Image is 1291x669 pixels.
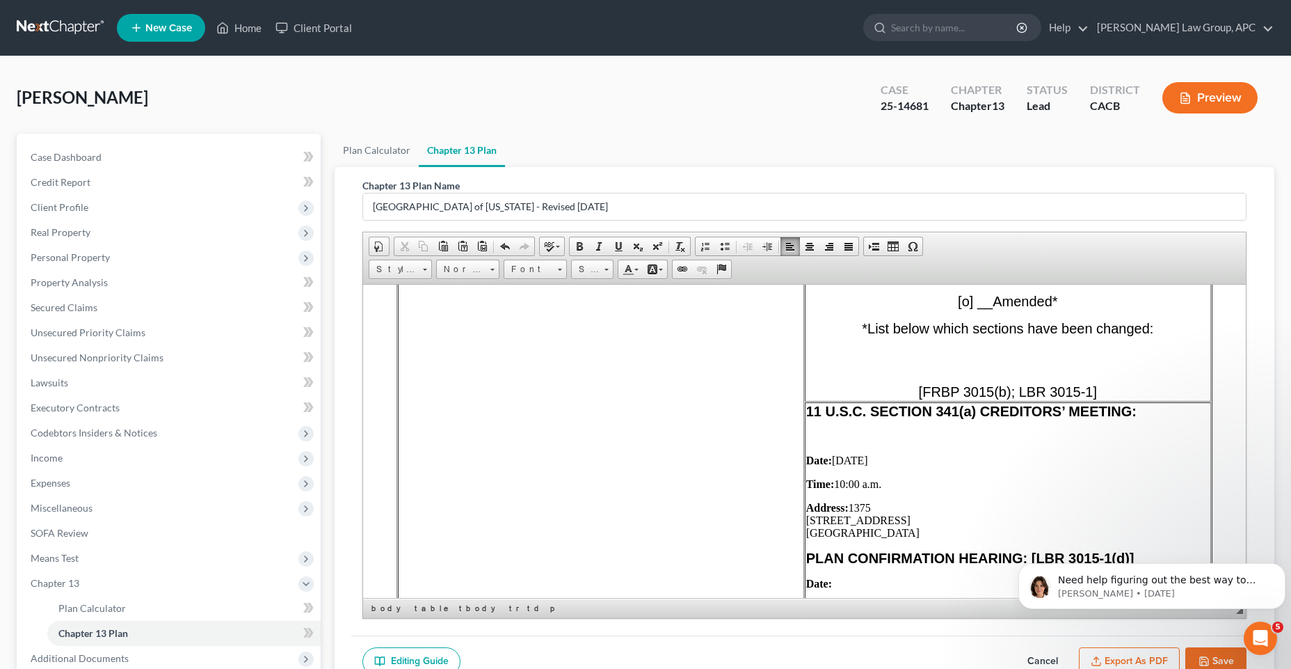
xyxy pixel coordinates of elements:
[362,178,460,193] label: Chapter 13 Plan Name
[881,98,929,114] div: 25-14681
[412,601,455,615] a: table element
[504,260,553,278] span: Font
[19,170,321,195] a: Credit Report
[1244,622,1277,655] iframe: Intercom live chat
[394,237,414,255] a: Cut
[903,237,922,255] a: Insert Special Character
[589,237,609,255] a: Italic
[45,54,255,66] p: Message from Emma, sent 1w ago
[19,370,321,395] a: Lawsuits
[369,260,432,279] a: Styles
[419,134,505,167] a: Chapter 13 Plan
[369,601,410,615] a: body element
[800,237,819,255] a: Center
[19,345,321,370] a: Unsecured Nonpriority Claims
[19,270,321,295] a: Property Analysis
[31,652,129,664] span: Additional Documents
[31,326,145,338] span: Unsecured Priority Claims
[31,552,79,564] span: Means Test
[369,237,389,255] a: Document Properties
[715,237,735,255] a: Insert/Remove Bulleted List
[31,352,163,363] span: Unsecured Nonpriority Claims
[572,260,600,278] span: Size
[992,99,1004,112] span: 13
[1013,534,1291,631] iframe: Intercom notifications message
[47,621,321,646] a: Chapter 13 Plan
[571,260,614,279] a: Size
[570,237,589,255] a: Bold
[696,237,715,255] a: Insert/Remove Numbered List
[19,295,321,320] a: Secured Claims
[31,226,90,238] span: Real Property
[31,276,108,288] span: Property Analysis
[369,260,418,278] span: Styles
[31,427,157,439] span: Codebtors Insiders & Notices
[951,82,1004,98] div: Chapter
[437,260,486,278] span: Normal
[456,601,505,615] a: tbody element
[19,145,321,170] a: Case Dashboard
[839,237,858,255] a: Justify
[31,377,68,388] span: Lawsuits
[524,601,546,615] a: td element
[1027,98,1068,114] div: Lead
[268,15,359,40] a: Client Portal
[17,87,148,107] span: [PERSON_NAME]
[19,395,321,420] a: Executory Contracts
[47,596,321,621] a: Plan Calculator
[951,98,1004,114] div: Chapter
[780,237,800,255] a: Align Left
[1090,15,1274,40] a: [PERSON_NAME] Law Group, APC
[1090,82,1140,98] div: District
[819,237,839,255] a: Align Right
[609,237,628,255] a: Underline
[643,260,667,278] a: Background Color
[864,237,883,255] a: Insert Page Break for Printing
[31,402,120,414] span: Executory Contracts
[31,502,93,514] span: Miscellaneous
[443,293,469,305] strong: Date:
[31,151,102,163] span: Case Dashboard
[31,176,90,188] span: Credit Report
[19,320,321,345] a: Unsecured Priority Claims
[883,237,903,255] a: Table
[58,627,128,639] span: Chapter 13 Plan
[1090,98,1140,114] div: CACB
[472,237,492,255] a: Paste from Word
[363,285,1246,598] iframe: Rich Text Editor, document-ckeditor
[31,452,63,464] span: Income
[673,260,692,278] a: Link
[504,260,567,279] a: Font
[31,527,88,539] span: SOFA Review
[671,237,690,255] a: Remove Format
[628,237,648,255] a: Subscript
[1272,622,1283,633] span: 5
[891,15,1018,40] input: Search by name...
[547,601,561,615] a: p element
[1162,82,1258,113] button: Preview
[145,23,192,33] span: New Case
[515,237,534,255] a: Redo
[31,251,110,263] span: Personal Property
[414,237,433,255] a: Copy
[335,134,419,167] a: Plan Calculator
[209,15,268,40] a: Home
[1042,15,1089,40] a: Help
[58,602,126,614] span: Plan Calculator
[453,237,472,255] a: Paste as plain text
[31,201,88,213] span: Client Profile
[436,260,499,279] a: Normal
